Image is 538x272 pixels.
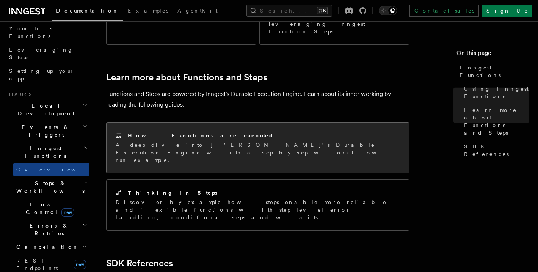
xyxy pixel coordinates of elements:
span: Your first Functions [9,25,54,39]
span: AgentKit [177,8,218,14]
span: Steps & Workflows [13,179,85,195]
p: Discover by example how steps enable more reliable and flexible functions with step-level error h... [116,198,400,221]
span: Examples [128,8,168,14]
span: Features [6,91,31,97]
span: Inngest Functions [6,145,82,160]
h2: How Functions are executed [128,132,274,139]
a: Learn more about Functions and Steps [106,72,267,83]
span: new [74,260,86,269]
a: Examples [123,2,173,20]
span: Cancellation [13,243,79,251]
button: Toggle dark mode [379,6,397,15]
a: Sign Up [482,5,532,17]
span: REST Endpoints [16,258,58,271]
p: A deep dive into [PERSON_NAME]'s Durable Execution Engine with a step-by-step workflow run example. [116,141,400,164]
a: Setting up your app [6,64,89,85]
a: Contact sales [409,5,479,17]
kbd: ⌘K [317,7,328,14]
a: Leveraging Steps [6,43,89,64]
a: SDK References [461,140,529,161]
button: Events & Triggers [6,120,89,142]
span: Documentation [56,8,119,14]
span: Overview [16,167,94,173]
a: How Functions are executedA deep dive into [PERSON_NAME]'s Durable Execution Engine with a step-b... [106,122,409,173]
span: new [61,208,74,217]
a: Documentation [52,2,123,21]
span: Events & Triggers [6,123,83,138]
a: Your first Functions [6,22,89,43]
a: Overview [13,163,89,176]
button: Steps & Workflows [13,176,89,198]
a: Thinking in StepsDiscover by example how steps enable more reliable and flexible functions with s... [106,179,409,231]
button: Search...⌘K [246,5,332,17]
a: Inngest Functions [456,61,529,82]
span: Learn more about Functions and Steps [464,106,529,137]
h2: Thinking in Steps [128,189,218,197]
p: Functions and Steps are powered by Inngest's Durable Execution Engine. Learn about its inner work... [106,89,409,110]
span: Setting up your app [9,68,74,82]
button: Errors & Retries [13,219,89,240]
button: Inngest Functions [6,142,89,163]
a: Learn more about Functions and Steps [461,103,529,140]
span: Inngest Functions [460,64,529,79]
span: Using Inngest Functions [464,85,529,100]
span: Local Development [6,102,83,117]
button: Flow Controlnew [13,198,89,219]
h4: On this page [456,49,529,61]
button: Cancellation [13,240,89,254]
a: AgentKit [173,2,222,20]
span: Flow Control [13,201,83,216]
span: Leveraging Steps [9,47,73,60]
span: Errors & Retries [13,222,82,237]
a: SDK References [106,258,173,269]
button: Local Development [6,99,89,120]
span: SDK References [464,143,529,158]
a: Using Inngest Functions [461,82,529,103]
